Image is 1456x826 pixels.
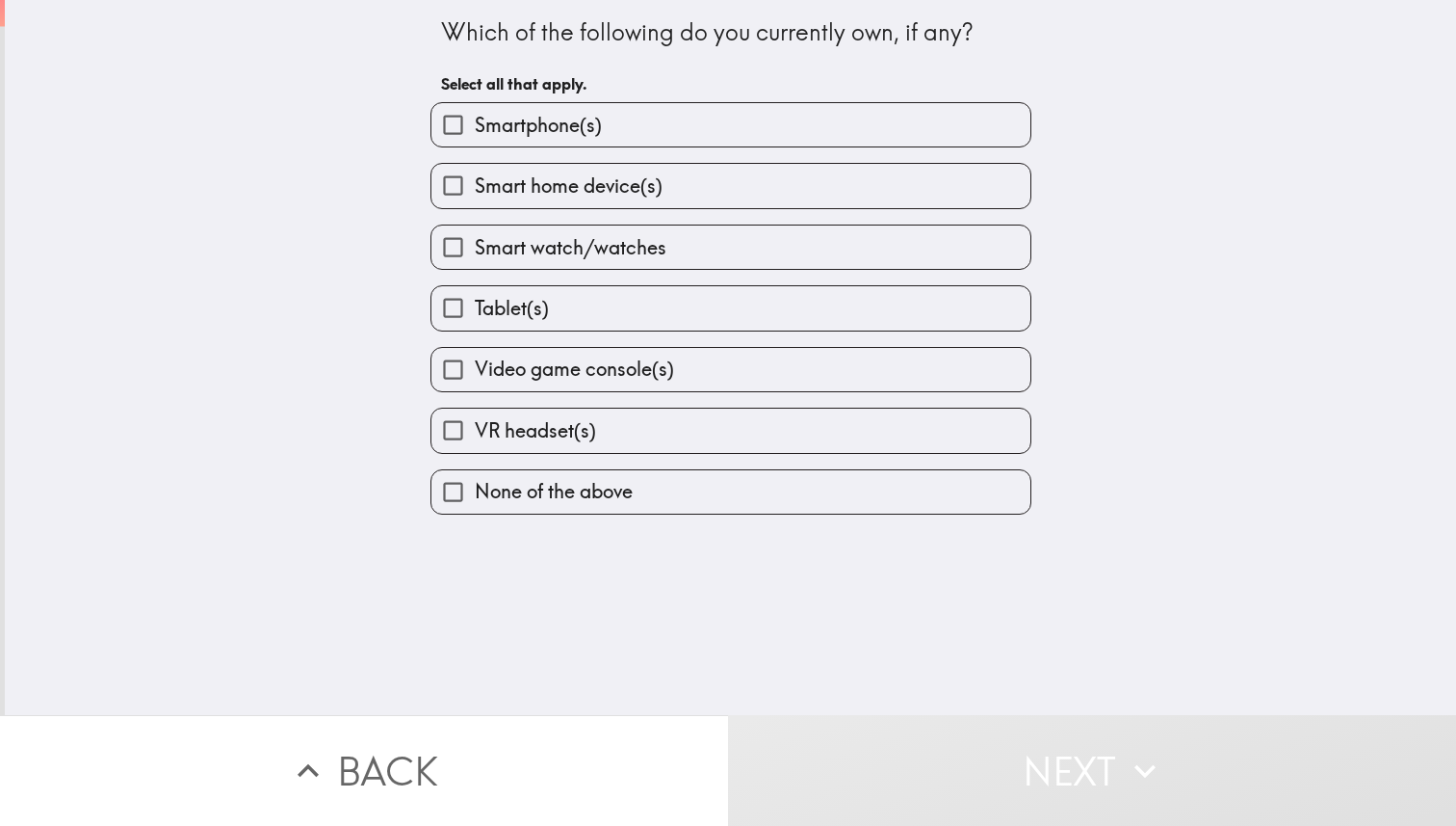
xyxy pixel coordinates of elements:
button: Next [728,715,1456,826]
span: Smartphone(s) [475,112,602,139]
h6: Select all that apply. [441,73,1021,94]
span: VR headset(s) [475,417,596,444]
button: None of the above [431,470,1030,514]
button: Smart home device(s) [431,164,1030,207]
span: Smart watch/watches [475,234,666,261]
button: Tablet(s) [431,286,1030,330]
span: Video game console(s) [475,356,674,383]
div: Which of the following do you currently own, if any? [441,16,1021,49]
button: VR headset(s) [431,409,1030,452]
span: None of the above [475,478,633,505]
span: Smart home device(s) [475,173,663,200]
button: Smart watch/watches [431,226,1030,269]
button: Video game console(s) [431,348,1030,391]
button: Smartphone(s) [431,103,1030,147]
span: Tablet(s) [475,295,549,322]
